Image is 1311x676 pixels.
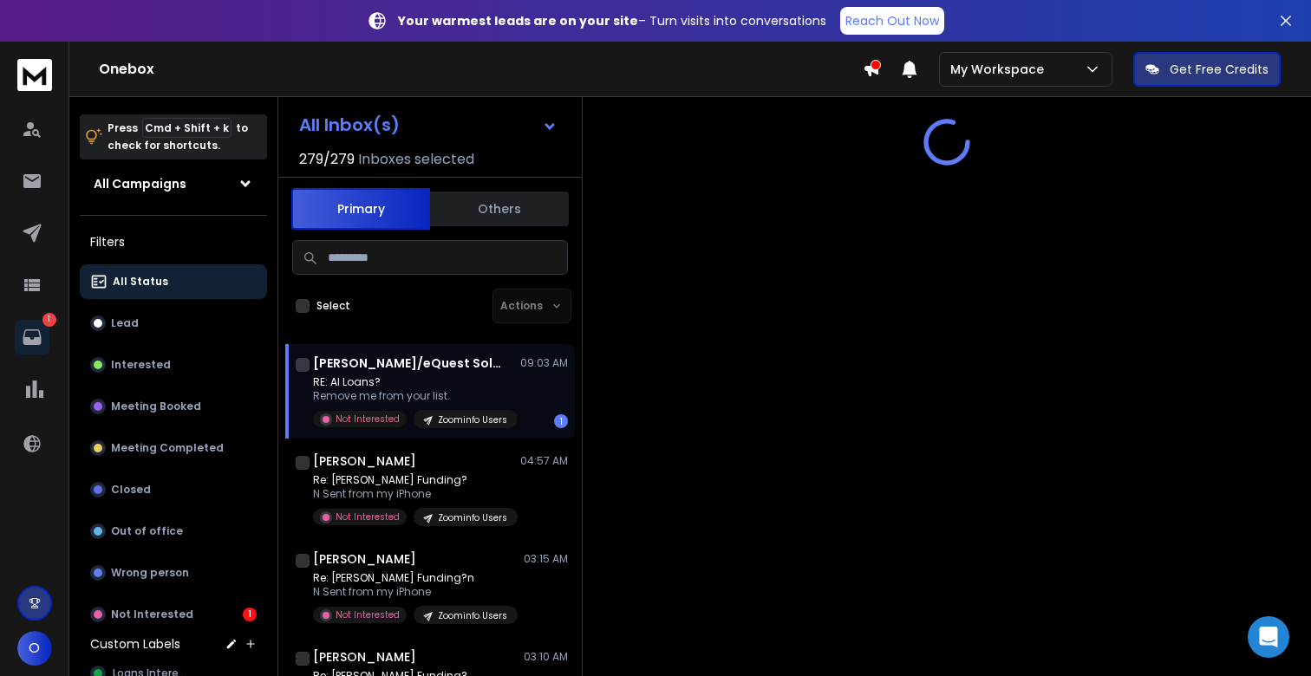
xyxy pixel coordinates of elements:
p: Zoominfo Users [438,413,507,426]
p: Not Interested [336,413,400,426]
h1: [PERSON_NAME]/eQuest Solutions [313,354,504,372]
button: All Status [80,264,267,299]
h1: All Inbox(s) [299,116,400,133]
p: Remove me from your list. [313,389,518,403]
h1: [PERSON_NAME] [313,648,416,666]
img: logo [17,59,52,91]
button: Get Free Credits [1133,52,1281,87]
p: Re: [PERSON_NAME] Funding?n [313,571,518,585]
p: Re: [PERSON_NAME] Funding? [313,473,518,487]
p: N Sent from my iPhone [313,585,518,599]
p: Lead [111,316,139,330]
h1: [PERSON_NAME] [313,550,416,568]
button: Meeting Booked [80,389,267,424]
p: 1 [42,313,56,327]
button: All Campaigns [80,166,267,201]
span: 279 / 279 [299,149,355,170]
p: Not Interested [336,608,400,621]
a: 1 [15,320,49,354]
button: Not Interested1 [80,597,267,632]
h1: All Campaigns [94,175,186,192]
p: Not Interested [336,510,400,523]
button: Closed [80,472,267,507]
button: Others [430,190,569,228]
p: N Sent from my iPhone [313,487,518,501]
p: My Workspace [950,61,1051,78]
button: Primary [291,188,430,230]
p: Zoominfo Users [438,511,507,524]
div: 1 [243,608,257,621]
strong: Your warmest leads are on your site [398,12,638,29]
button: O [17,631,52,666]
button: Interested [80,348,267,382]
p: Not Interested [111,608,193,621]
p: 09:03 AM [520,356,568,370]
p: Get Free Credits [1170,61,1269,78]
p: Wrong person [111,566,189,580]
h3: Inboxes selected [358,149,474,170]
label: Select [316,299,350,313]
a: Reach Out Now [840,7,944,35]
h3: Custom Labels [90,635,180,653]
p: All Status [113,275,168,289]
p: Meeting Booked [111,400,201,413]
p: Out of office [111,524,183,538]
p: Reach Out Now [845,12,939,29]
p: 04:57 AM [520,454,568,468]
p: Zoominfo Users [438,609,507,622]
button: Lead [80,306,267,341]
p: – Turn visits into conversations [398,12,826,29]
p: Meeting Completed [111,441,224,455]
h3: Filters [80,230,267,254]
span: Cmd + Shift + k [142,118,232,138]
div: Open Intercom Messenger [1248,616,1289,658]
button: All Inbox(s) [285,107,571,142]
button: Wrong person [80,556,267,590]
p: RE: Al Loans? [313,375,518,389]
button: Out of office [80,514,267,549]
p: 03:15 AM [524,552,568,566]
button: Meeting Completed [80,431,267,465]
h1: Onebox [99,59,863,80]
p: Interested [111,358,171,372]
p: 03:10 AM [524,650,568,664]
p: Press to check for shortcuts. [108,120,248,154]
h1: [PERSON_NAME] [313,452,416,470]
div: 1 [554,414,568,428]
p: Closed [111,483,151,497]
